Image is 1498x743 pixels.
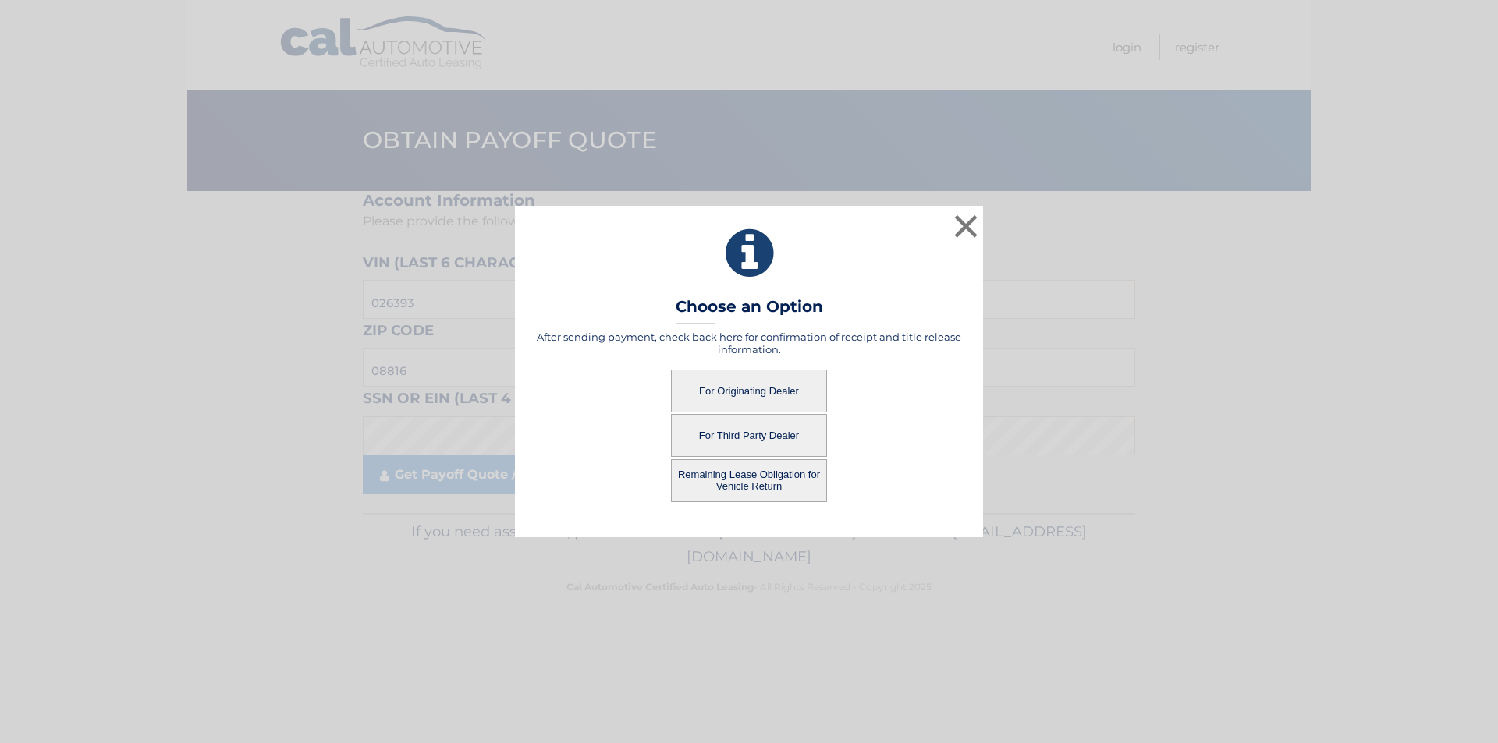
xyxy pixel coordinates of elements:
[950,211,982,242] button: ×
[534,331,964,356] h5: After sending payment, check back here for confirmation of receipt and title release information.
[671,459,827,502] button: Remaining Lease Obligation for Vehicle Return
[676,297,823,324] h3: Choose an Option
[671,414,827,457] button: For Third Party Dealer
[671,370,827,412] button: For Originating Dealer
